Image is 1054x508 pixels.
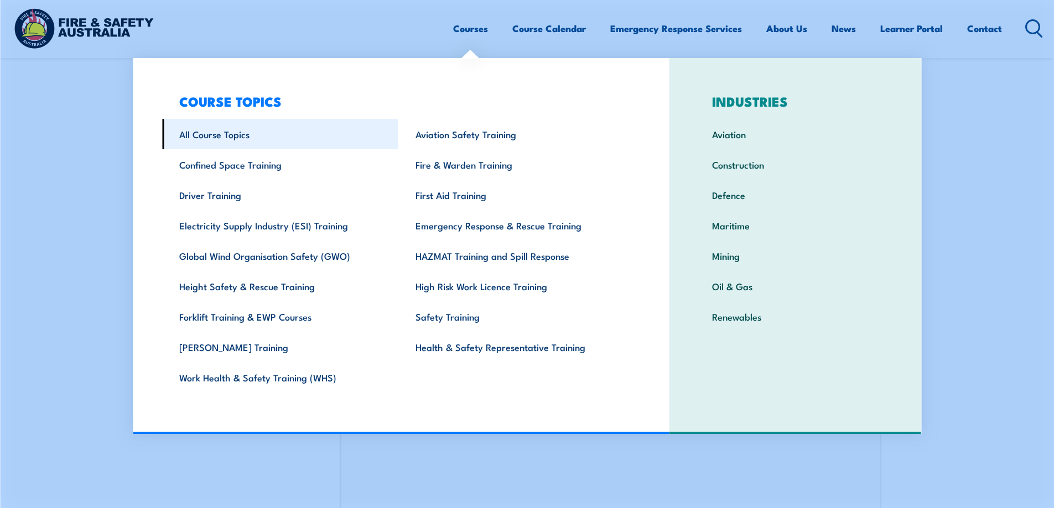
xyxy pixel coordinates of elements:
a: Courses [453,14,488,43]
a: Forklift Training & EWP Courses [162,301,398,332]
a: Oil & Gas [695,271,896,301]
a: About Us [766,14,807,43]
a: First Aid Training [398,180,635,210]
a: Maritime [695,210,896,240]
a: Construction [695,149,896,180]
a: Mining [695,240,896,271]
a: Global Wind Organisation Safety (GWO) [162,240,398,271]
a: All Course Topics [162,119,398,149]
a: Defence [695,180,896,210]
a: Renewables [695,301,896,332]
a: Electricity Supply Industry (ESI) Training [162,210,398,240]
a: Health & Safety Representative Training [398,332,635,362]
a: Emergency Response Services [610,14,742,43]
a: Aviation [695,119,896,149]
a: Work Health & Safety Training (WHS) [162,362,398,392]
h3: COURSE TOPICS [162,93,635,109]
a: Fire & Warden Training [398,149,635,180]
a: Safety Training [398,301,635,332]
a: Confined Space Training [162,149,398,180]
a: [PERSON_NAME] Training [162,332,398,362]
a: Contact [967,14,1002,43]
a: Aviation Safety Training [398,119,635,149]
a: News [832,14,856,43]
a: Course Calendar [512,14,586,43]
a: Driver Training [162,180,398,210]
a: Emergency Response & Rescue Training [398,210,635,240]
h3: INDUSTRIES [695,93,896,109]
a: Learner Portal [880,14,943,43]
a: Height Safety & Rescue Training [162,271,398,301]
a: High Risk Work Licence Training [398,271,635,301]
a: HAZMAT Training and Spill Response [398,240,635,271]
